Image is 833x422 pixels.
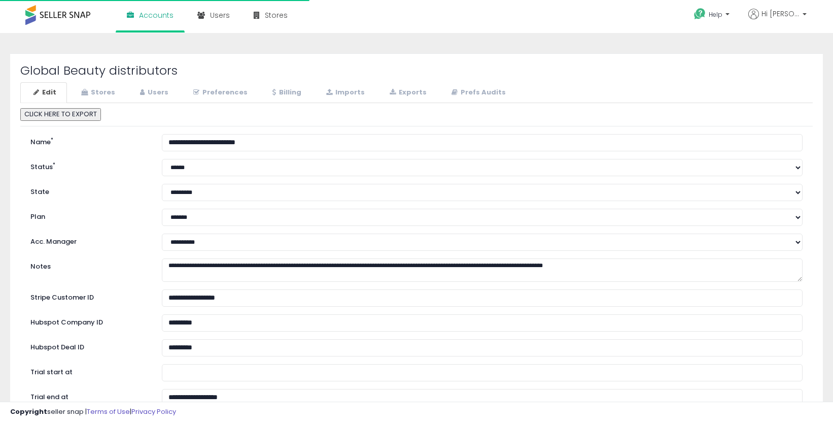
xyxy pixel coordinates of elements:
label: Acc. Manager [23,234,154,247]
a: Edit [20,82,67,103]
h2: Global Beauty distributors [20,64,813,77]
label: Plan [23,209,154,222]
span: Hi [PERSON_NAME] [761,9,800,19]
label: Hubspot Deal ID [23,339,154,352]
button: CLICK HERE TO EXPORT [20,108,101,121]
a: Exports [376,82,437,103]
label: Hubspot Company ID [23,314,154,328]
span: Help [709,10,722,19]
i: Get Help [693,8,706,20]
label: Notes [23,258,154,272]
label: Trial end at [23,389,154,402]
a: Preferences [180,82,258,103]
label: Status [23,159,154,172]
label: Trial start at [23,364,154,377]
label: State [23,184,154,197]
a: Billing [259,82,312,103]
strong: Copyright [10,407,47,416]
a: Terms of Use [87,407,130,416]
div: seller snap | | [10,407,176,417]
span: Stores [265,10,288,20]
a: Imports [313,82,375,103]
span: Accounts [139,10,173,20]
a: Users [127,82,179,103]
span: Users [210,10,230,20]
a: Prefs Audits [438,82,516,103]
a: Hi [PERSON_NAME] [748,9,807,31]
a: Privacy Policy [131,407,176,416]
a: Stores [68,82,126,103]
label: Name [23,134,154,147]
label: Stripe Customer ID [23,289,154,303]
